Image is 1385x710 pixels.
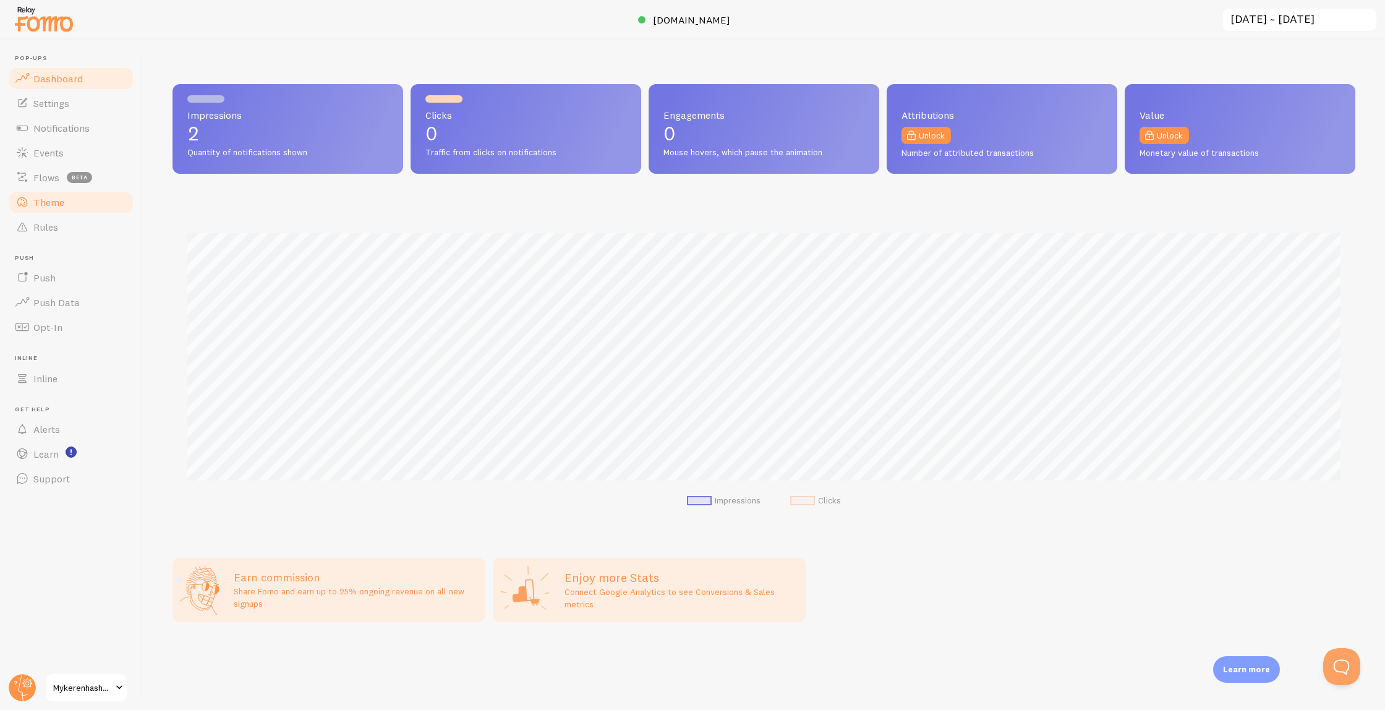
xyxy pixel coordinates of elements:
span: Engagements [663,110,864,120]
a: Theme [7,190,135,215]
span: Notifications [33,122,90,134]
span: Rules [33,221,58,233]
h2: Enjoy more Stats [565,570,798,586]
span: Alerts [33,423,60,435]
span: Attributions [901,110,1102,120]
span: Traffic from clicks on notifications [425,147,626,158]
span: Learn [33,448,59,460]
a: Enjoy more Stats Connect Google Analytics to see Conversions & Sales metrics [493,558,806,622]
span: Settings [33,97,69,109]
span: Pop-ups [15,54,135,62]
span: Number of attributed transactions [901,148,1102,159]
a: Events [7,140,135,165]
img: fomo-relay-logo-orange.svg [13,3,75,35]
span: Inline [33,372,58,385]
p: 2 [187,124,388,143]
span: Value [1140,110,1340,120]
span: Monetary value of transactions [1140,148,1340,159]
svg: <p>Watch New Feature Tutorials!</p> [66,447,77,458]
a: Unlock [901,127,951,144]
span: Opt-In [33,321,62,333]
p: Learn more [1223,664,1270,675]
h3: Earn commission [234,570,478,584]
span: Push [15,254,135,262]
span: Quantity of notifications shown [187,147,388,158]
span: Mykerenhashana [53,680,112,695]
a: Learn [7,442,135,466]
a: Inline [7,366,135,391]
a: Rules [7,215,135,239]
a: Support [7,466,135,491]
p: 0 [425,124,626,143]
li: Clicks [790,495,841,507]
span: Inline [15,354,135,362]
span: Support [33,473,70,485]
span: Get Help [15,406,135,414]
a: Flows beta [7,165,135,190]
a: Push [7,265,135,290]
span: Flows [33,171,59,184]
a: Dashboard [7,66,135,91]
a: Push Data [7,290,135,315]
div: Learn more [1213,656,1280,683]
a: Mykerenhashana [45,673,128,703]
a: Opt-In [7,315,135,340]
iframe: Help Scout Beacon - Open [1323,648,1360,685]
span: Impressions [187,110,388,120]
span: Clicks [425,110,626,120]
a: Alerts [7,417,135,442]
span: Theme [33,196,64,208]
img: Google Analytics [500,565,550,615]
span: Push [33,272,56,284]
a: Unlock [1140,127,1189,144]
li: Impressions [687,495,761,507]
p: Share Fomo and earn up to 25% ongoing revenue on all new signups [234,585,478,610]
p: Connect Google Analytics to see Conversions & Sales metrics [565,586,798,610]
span: Push Data [33,296,80,309]
a: Notifications [7,116,135,140]
span: Events [33,147,64,159]
a: Settings [7,91,135,116]
p: 0 [663,124,864,143]
span: Dashboard [33,72,83,85]
span: Mouse hovers, which pause the animation [663,147,864,158]
span: beta [67,172,92,183]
